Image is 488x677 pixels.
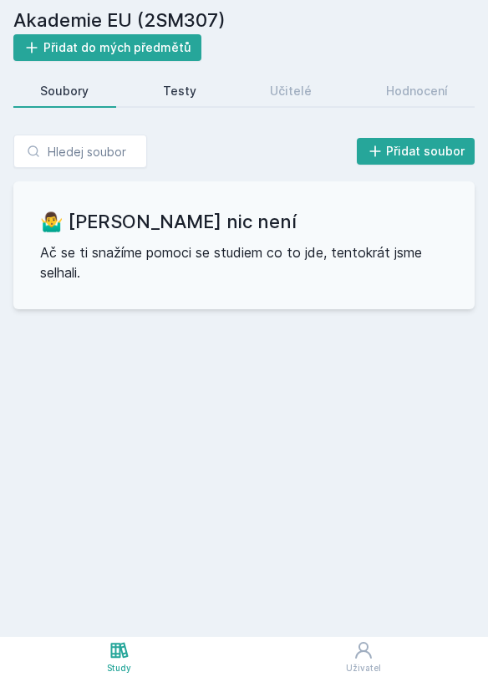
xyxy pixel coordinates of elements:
[163,83,196,99] div: Testy
[359,74,475,108] a: Hodnocení
[346,662,381,674] div: Uživatel
[107,662,131,674] div: Study
[40,83,89,99] div: Soubory
[40,208,448,236] h3: 🤷‍♂️ [PERSON_NAME] nic není
[357,138,475,165] button: Přidat soubor
[386,83,448,99] div: Hodnocení
[13,135,147,168] input: Hledej soubor
[40,242,448,283] p: Ač se ti snažíme pomoci se studiem co to jde, tentokrát jsme selhali.
[13,34,201,61] button: Přidat do mých předmětů
[270,83,312,99] div: Učitelé
[13,7,475,34] h2: Akademie EU (2SM307)
[136,74,224,108] a: Testy
[243,74,339,108] a: Učitelé
[13,74,116,108] a: Soubory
